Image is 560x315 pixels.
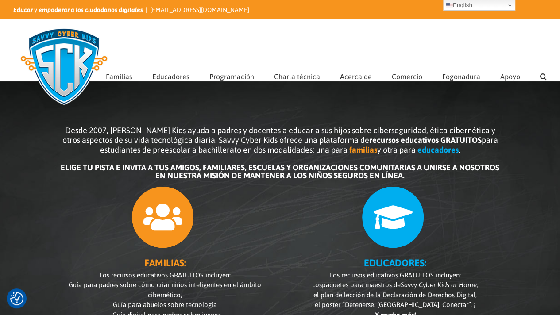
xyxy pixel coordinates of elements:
[106,73,132,81] font: Familias
[10,292,23,305] img: Revisar el botón de consentimiento
[446,2,453,9] img: en
[322,281,401,288] font: paquetes para maestros de
[330,271,461,279] font: Los recursos educativos GRATUITOS incluyen:
[312,281,322,288] font: Los
[150,6,249,13] a: [EMAIL_ADDRESS][DOMAIN_NAME]
[113,301,217,308] font: Guía para abuelos sobre tecnología
[13,22,115,111] img: Logotipo de Savvy Cyber ​​Kids
[500,56,520,95] a: Apoyo
[100,271,231,279] font: Los recursos educativos GRATUITOS incluyen:
[146,6,147,13] font: |
[61,163,499,180] font: ELIGE TU PISTA E INVITA A TUS AMIGOS, FAMILIARES, ESCUELAS Y ORGANIZACIONES COMUNITARIAS A UNIRSE...
[540,56,547,95] a: Buscar
[209,56,254,95] a: Programación
[500,73,520,81] font: Apoyo
[340,56,372,95] a: Acerca de
[401,281,478,288] font: Savvy Cyber ​​Kids at Home,
[315,301,475,308] font: el póster “Detenerse. [GEOGRAPHIC_DATA]. Conectar”. ¡
[364,257,426,269] font: EDUCADORES:
[392,73,422,81] font: Comercio
[62,126,495,145] font: Desde 2007, [PERSON_NAME] ​​Kids ayuda a padres y docentes a educar a sus hijos sobre ciberseguri...
[340,73,372,81] font: Acerca de
[69,281,261,299] font: Guía para padres sobre cómo criar niños inteligentes en el ámbito cibernético,
[13,6,143,13] font: Educar y empoderar a los ciudadanos digitales
[349,145,377,154] font: familias
[10,292,23,305] button: Preferencias de consentimiento
[392,56,422,95] a: Comercio
[106,56,132,95] a: Familias
[369,135,482,145] font: recursos educativos GRATUITOS
[152,73,189,81] font: Educadores
[106,56,547,95] nav: Menú principal
[100,135,498,154] font: para estudiantes de preescolar a bachillerato en dos modalidades: una para
[274,73,320,81] font: Charla técnica
[144,257,186,269] font: FAMILIAS:
[417,145,459,154] font: educadores
[274,56,320,95] a: Charla técnica
[313,291,477,299] font: el plan de lección de la Declaración de Derechos Digital,
[442,73,480,81] font: Fogonadura
[377,145,416,154] font: y otra para
[459,145,460,154] font: .
[442,56,480,95] a: Fogonadura
[209,73,254,81] font: Programación
[152,56,189,95] a: Educadores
